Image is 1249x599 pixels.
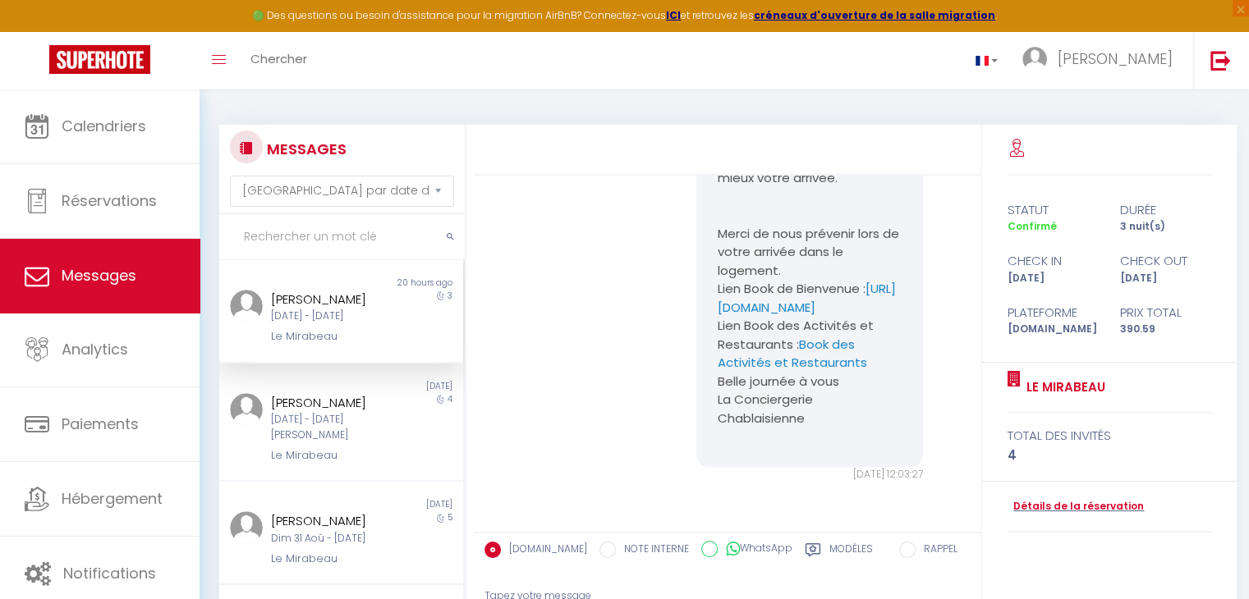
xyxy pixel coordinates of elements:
[997,200,1109,220] div: statut
[448,290,452,302] span: 3
[829,542,873,562] label: Modèles
[1008,219,1057,233] span: Confirmé
[271,309,392,324] div: [DATE] - [DATE]
[63,563,156,583] span: Notifications
[1109,200,1222,220] div: durée
[718,541,792,559] label: WhatsApp
[696,467,923,482] div: [DATE] 12:03:27
[1022,47,1047,71] img: ...
[263,130,347,167] h3: MESSAGES
[1109,219,1222,235] div: 3 nuit(s)
[997,271,1109,286] div: [DATE]
[717,391,902,428] p: La Conciergerie Chablaisienne
[666,8,681,22] a: ICI
[1109,303,1222,322] div: Prix total
[1008,499,1144,514] a: Détails de la réservation
[49,45,150,74] img: Super Booking
[271,551,392,567] div: Le Mirabeau
[62,265,136,286] span: Messages
[1010,32,1193,89] a: ... [PERSON_NAME]
[1008,426,1211,446] div: total des invités
[271,511,392,531] div: [PERSON_NAME]
[62,488,163,509] span: Hébergement
[616,542,689,560] label: NOTE INTERNE
[230,393,263,426] img: ...
[271,290,392,309] div: [PERSON_NAME]
[1210,50,1231,71] img: logout
[754,8,995,22] a: créneaux d'ouverture de la salle migration
[219,214,465,260] input: Rechercher un mot clé
[341,498,462,511] div: [DATE]
[1008,446,1211,465] div: 4
[230,511,263,544] img: ...
[1021,377,1105,397] a: Le Mirabeau
[448,511,452,524] span: 5
[230,290,263,322] img: ...
[250,50,307,67] span: Chercher
[717,373,902,391] p: Belle journée à vous
[997,251,1109,271] div: check in
[717,336,866,372] a: Book des Activités et Restaurants
[62,414,139,434] span: Paiements
[341,277,462,290] div: 20 hours ago
[717,280,895,316] a: [URL][DOMAIN_NAME]
[13,7,62,56] button: Ouvrir le widget de chat LiveChat
[271,393,392,413] div: [PERSON_NAME]
[271,531,392,546] div: Dim 31 Aoû - [DATE]
[1058,48,1173,69] span: [PERSON_NAME]
[62,339,128,359] span: Analytics
[916,542,957,560] label: RAPPEL
[997,303,1109,322] div: Plateforme
[501,542,587,560] label: [DOMAIN_NAME]
[271,328,392,345] div: Le Mirabeau
[271,412,392,443] div: [DATE] - [DATE][PERSON_NAME]
[1109,271,1222,286] div: [DATE]
[1109,322,1222,337] div: 390.59
[997,322,1109,337] div: [DOMAIN_NAME]
[62,116,146,136] span: Calendriers
[1109,251,1222,271] div: check out
[717,317,902,373] p: Lien Book des Activités et Restaurants :
[238,32,319,89] a: Chercher
[717,225,902,281] p: Merci de nous prévenir lors de votre arrivée dans le logement.
[341,380,462,393] div: [DATE]
[62,190,157,211] span: Réservations
[717,280,902,317] p: Lien Book de Bienvenue :
[271,447,392,464] div: Le Mirabeau
[448,393,452,405] span: 4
